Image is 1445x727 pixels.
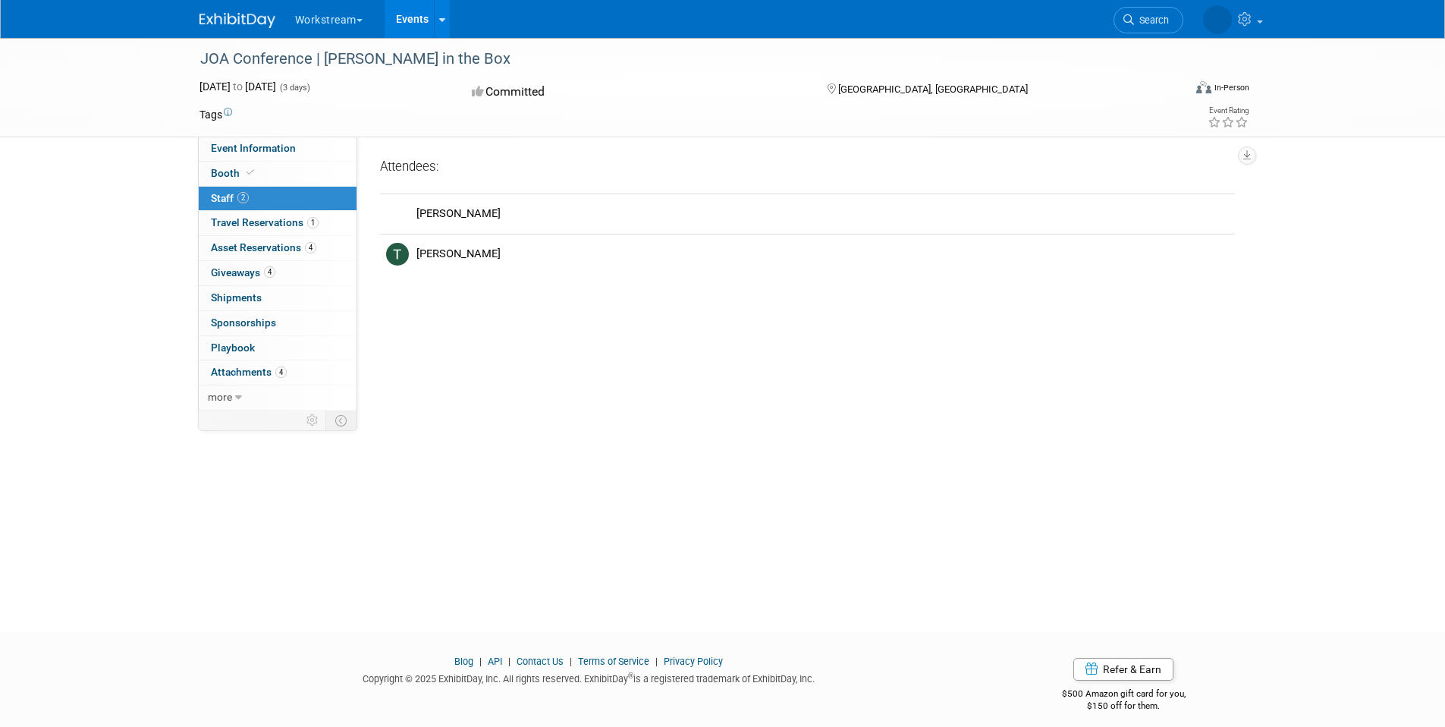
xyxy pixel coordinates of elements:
[211,241,316,253] span: Asset Reservations
[199,80,276,93] span: [DATE] [DATE]
[237,192,249,203] span: 2
[211,366,287,378] span: Attachments
[199,137,357,161] a: Event Information
[195,46,1161,73] div: JOA Conference | [PERSON_NAME] in the Box
[578,656,649,667] a: Terms of Service
[664,656,723,667] a: Privacy Policy
[208,391,232,403] span: more
[1214,82,1249,93] div: In-Person
[199,360,357,385] a: Attachments4
[1001,700,1246,713] div: $150 off for them.
[1203,5,1232,34] img: Josh Smith
[838,83,1028,95] span: [GEOGRAPHIC_DATA], [GEOGRAPHIC_DATA]
[199,669,979,686] div: Copyright © 2025 ExhibitDay, Inc. All rights reserved. ExhibitDay is a registered trademark of Ex...
[278,83,310,93] span: (3 days)
[211,192,249,204] span: Staff
[211,142,296,154] span: Event Information
[199,261,357,285] a: Giveaways4
[380,158,1235,178] div: Attendees:
[275,367,287,378] span: 4
[211,167,257,179] span: Booth
[199,162,357,186] a: Booth
[199,386,357,410] a: more
[566,656,576,667] span: |
[305,242,316,253] span: 4
[199,286,357,310] a: Shipments
[416,247,1229,261] div: [PERSON_NAME]
[1134,14,1169,26] span: Search
[628,672,633,680] sup: ®
[307,217,319,228] span: 1
[1094,79,1250,102] div: Event Format
[517,656,564,667] a: Contact Us
[247,168,254,177] i: Booth reservation complete
[211,341,255,354] span: Playbook
[454,656,473,667] a: Blog
[300,411,326,430] td: Personalize Event Tab Strip
[211,216,319,228] span: Travel Reservations
[199,211,357,235] a: Travel Reservations1
[199,107,232,122] td: Tags
[467,79,803,105] div: Committed
[199,311,357,335] a: Sponsorships
[1208,107,1249,115] div: Event Rating
[199,336,357,360] a: Playbook
[416,206,1229,221] div: [PERSON_NAME]
[488,656,502,667] a: API
[211,316,276,329] span: Sponsorships
[1001,678,1246,713] div: $500 Amazon gift card for you,
[1073,658,1173,681] a: Refer & Earn
[325,411,357,430] td: Toggle Event Tabs
[199,13,275,28] img: ExhibitDay
[1196,81,1211,93] img: Format-Inperson.png
[231,80,245,93] span: to
[504,656,514,667] span: |
[199,187,357,211] a: Staff2
[264,266,275,278] span: 4
[386,243,409,266] img: T.jpg
[211,291,262,304] span: Shipments
[476,656,485,667] span: |
[1114,7,1183,33] a: Search
[211,266,275,279] span: Giveaways
[652,656,661,667] span: |
[199,236,357,260] a: Asset Reservations4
